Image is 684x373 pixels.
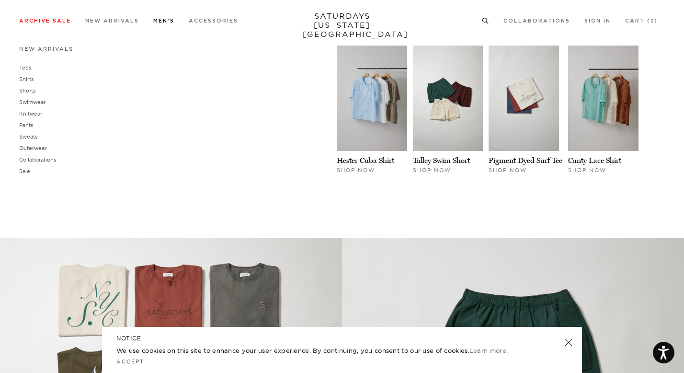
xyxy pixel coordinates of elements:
[189,18,238,23] a: Accessories
[19,46,73,52] a: New Arrivals
[19,76,34,82] a: Shirts
[650,19,654,23] small: 0
[116,358,144,365] a: Accept
[116,334,568,343] h5: NOTICE
[19,18,71,23] a: Archive Sale
[153,18,174,23] a: Men's
[19,110,42,117] a: Knitwear
[469,347,506,354] a: Learn more
[116,346,534,355] p: We use cookies on this site to enhance your user experience. By continuing, you consent to our us...
[625,18,658,23] a: Cart (0)
[19,145,46,152] a: Outerwear
[19,156,56,163] a: Collaborations
[568,156,621,165] a: Canty Lace Shirt
[85,18,139,23] a: New Arrivals
[489,156,562,165] a: Pigment Dyed Surf Tee
[19,99,46,105] a: Swimwear
[413,156,470,165] a: Talley Swim Short
[19,133,37,140] a: Sweats
[503,18,570,23] a: Collaborations
[337,156,394,165] a: Hester Cuba Shirt
[584,18,611,23] a: Sign In
[303,12,382,39] a: SATURDAYS[US_STATE][GEOGRAPHIC_DATA]
[19,87,35,94] a: Shorts
[19,122,33,128] a: Pants
[19,168,30,175] a: Sale
[19,64,31,71] a: Tees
